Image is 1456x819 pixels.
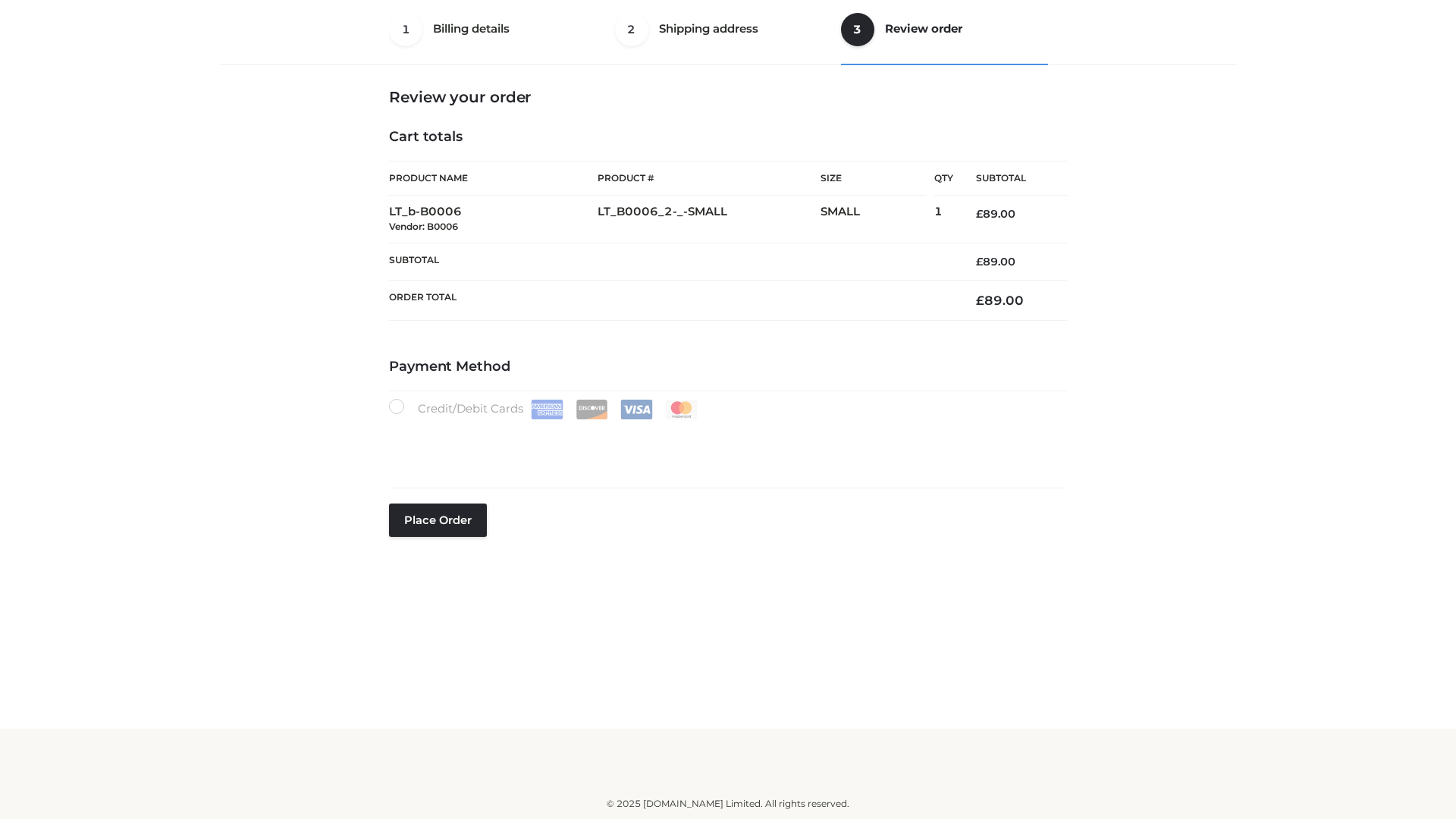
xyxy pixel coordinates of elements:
img: Visa [620,400,653,419]
td: LT_B0006_2-_-SMALL [598,196,821,243]
td: LT_b-B0006 [389,196,598,243]
th: Qty [934,161,953,196]
th: Product Name [389,161,598,196]
td: SMALL [821,196,934,243]
th: Subtotal [953,162,1067,196]
th: Subtotal [389,243,953,280]
span: £ [976,293,984,308]
small: Vendor: B0006 [389,221,458,232]
div: © 2025 [DOMAIN_NAME] Limited. All rights reserved. [225,796,1231,811]
bdi: 89.00 [976,293,1024,308]
img: Amex [531,400,563,419]
td: 1 [934,196,953,243]
th: Order Total [389,281,953,321]
th: Product # [598,161,821,196]
iframe: Secure payment input frame [386,416,1064,472]
label: Credit/Debit Cards [389,399,699,419]
h4: Cart totals [389,129,1067,146]
th: Size [821,162,927,196]
h3: Review your order [389,88,1067,106]
bdi: 89.00 [976,255,1015,268]
img: Mastercard [665,400,698,419]
bdi: 89.00 [976,207,1015,221]
img: Discover [576,400,608,419]
span: £ [976,207,983,221]
span: £ [976,255,983,268]
button: Place order [389,504,487,537]
h4: Payment Method [389,359,1067,375]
